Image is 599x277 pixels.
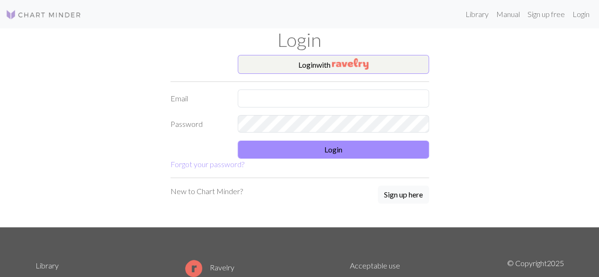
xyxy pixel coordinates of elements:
p: New to Chart Minder? [170,186,243,197]
img: Logo [6,9,81,20]
h1: Login [30,28,570,51]
a: Library [36,261,59,270]
img: Ravelry logo [185,260,202,277]
a: Manual [492,5,524,24]
img: Ravelry [332,58,368,70]
a: Library [462,5,492,24]
button: Sign up here [378,186,429,204]
label: Email [165,89,232,107]
button: Login [238,141,429,159]
a: Sign up free [524,5,569,24]
label: Password [165,115,232,133]
a: Ravelry [185,263,234,272]
a: Login [569,5,593,24]
a: Sign up here [378,186,429,205]
a: Acceptable use [350,261,400,270]
a: Forgot your password? [170,160,244,169]
button: Loginwith [238,55,429,74]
